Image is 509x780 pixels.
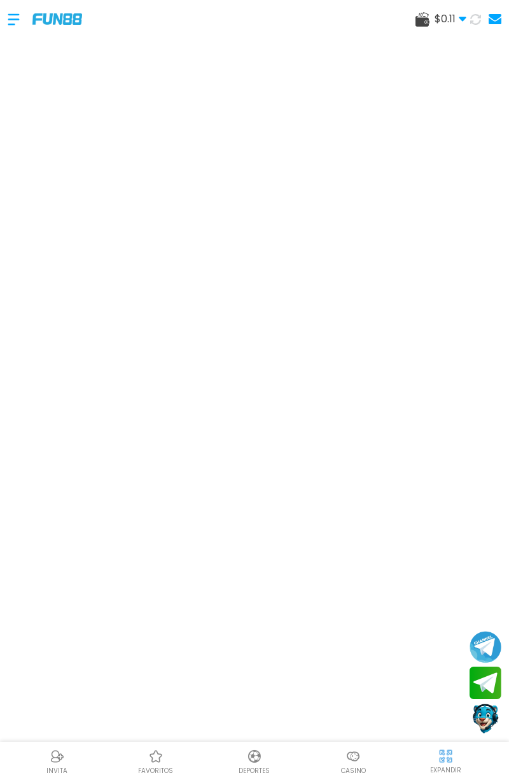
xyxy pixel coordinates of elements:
button: Join telegram [470,667,501,700]
p: Deportes [239,766,270,776]
a: ReferralReferralINVITA [8,747,106,776]
a: DeportesDeportesDeportes [205,747,303,776]
img: Referral [50,749,65,764]
img: hide [438,748,454,764]
p: INVITA [46,766,67,776]
img: Deportes [247,749,262,764]
button: Contact customer service [470,702,501,735]
img: Company Logo [32,13,82,24]
a: Casino FavoritosCasino Favoritosfavoritos [106,747,205,776]
p: EXPANDIR [430,765,461,775]
button: Join telegram channel [470,630,501,663]
a: CasinoCasinoCasino [304,747,403,776]
p: favoritos [138,766,173,776]
img: Casino [345,749,361,764]
p: Casino [341,766,366,776]
img: Casino Favoritos [148,749,164,764]
span: $ 0.11 [435,11,466,27]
